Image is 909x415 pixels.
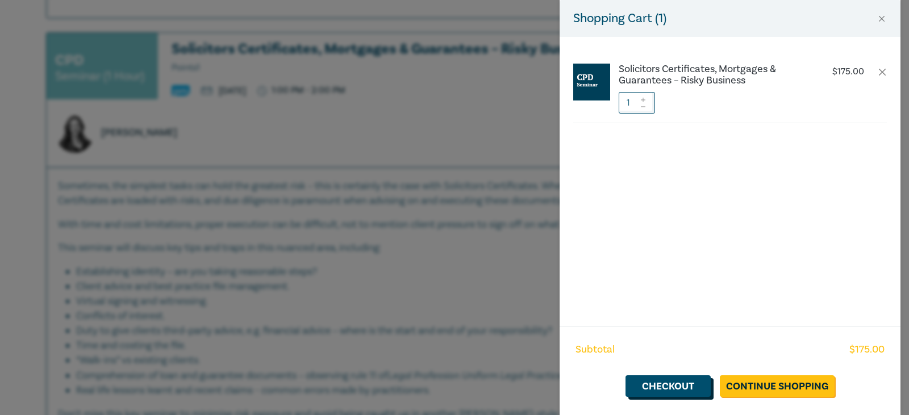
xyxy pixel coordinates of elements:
h5: Shopping Cart ( 1 ) [573,9,666,28]
a: Checkout [626,375,711,397]
span: Subtotal [576,342,615,357]
span: $ 175.00 [849,342,885,357]
img: CPD%20Seminar.jpg [573,64,610,100]
a: Continue Shopping [720,375,835,397]
button: Close [877,14,887,24]
a: Solicitors Certificates, Mortgages & Guarantees – Risky Business [619,64,807,86]
input: 1 [619,92,655,114]
p: $ 175.00 [832,66,864,77]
